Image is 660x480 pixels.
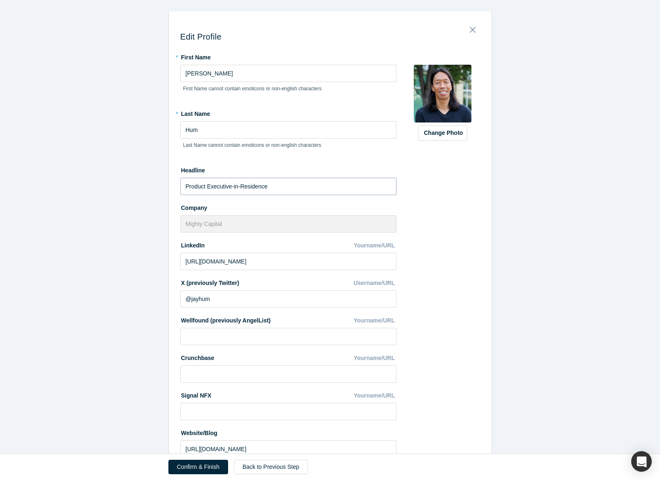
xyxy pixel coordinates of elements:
p: Last Name cannot contain emoticons or non-english characters [183,141,394,149]
label: First Name [180,50,396,62]
h3: Edit Profile [180,32,480,42]
label: Last Name [180,107,396,118]
label: Wellfound (previously AngelList) [180,313,271,325]
button: Confirm & Finish [168,460,228,474]
input: Partner, CEO [180,178,396,195]
div: Yourname/URL [354,313,396,328]
a: Back to Previous Step [234,460,308,474]
div: Yourname/URL [354,351,396,365]
p: First Name cannot contain emoticons or non-english characters [183,85,394,92]
div: Yourname/URL [354,388,396,403]
label: Website/Blog [180,426,217,438]
div: Username/URL [354,276,396,290]
label: X (previously Twitter) [180,276,239,287]
label: Crunchbase [180,351,215,362]
button: Close [464,22,481,33]
label: Company [180,201,396,212]
label: Headline [180,163,396,175]
div: Yourname/URL [354,238,396,253]
img: Profile user default [414,65,471,122]
label: Signal NFX [180,388,212,400]
button: Change Photo [418,125,467,141]
label: LinkedIn [180,238,205,250]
